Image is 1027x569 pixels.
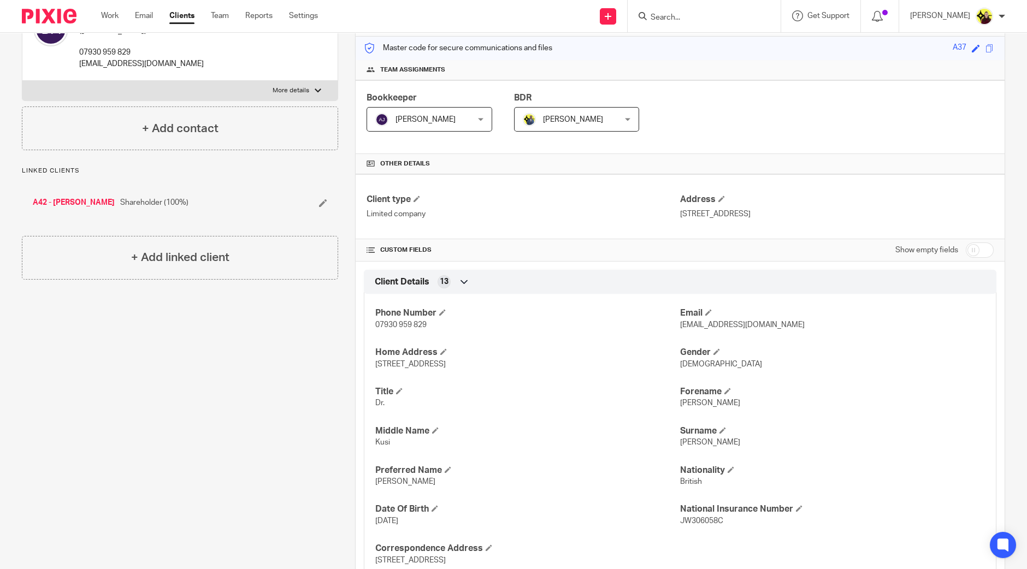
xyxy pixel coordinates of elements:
a: Email [135,10,153,21]
p: [PERSON_NAME] [910,10,970,21]
a: Work [101,10,119,21]
span: Kusi [375,438,390,446]
h4: Preferred Name [375,465,680,476]
a: A42 - [PERSON_NAME] [33,197,115,208]
a: Settings [289,10,318,21]
span: 07930 959 829 [375,321,427,329]
h4: Surname [680,425,985,437]
span: Client Details [375,276,429,288]
span: [DEMOGRAPHIC_DATA] [680,360,762,368]
img: Pixie [22,9,76,23]
span: [PERSON_NAME] [396,116,456,123]
h4: + Add contact [142,120,219,137]
img: Dennis-Starbridge.jpg [523,113,536,126]
span: [PERSON_NAME] [680,399,740,407]
h4: Forename [680,386,985,398]
span: BDR [514,93,532,102]
span: 13 [440,276,448,287]
a: Team [211,10,229,21]
div: A37 [953,42,966,55]
span: [EMAIL_ADDRESS][DOMAIN_NAME] [680,321,805,329]
span: [PERSON_NAME] [375,478,435,485]
span: [STREET_ADDRESS] [375,556,446,564]
p: [STREET_ADDRESS] [680,209,994,220]
a: Clients [169,10,194,21]
h4: Date Of Birth [375,503,680,515]
span: Get Support [807,12,849,20]
span: [PERSON_NAME] [680,438,740,446]
h4: Middle Name [375,425,680,437]
h4: Nationality [680,465,985,476]
h4: National Insurance Number [680,503,985,515]
span: British [680,478,702,485]
p: 07930 959 829 [79,47,204,58]
h4: Email [680,307,985,319]
h4: CUSTOM FIELDS [367,246,680,254]
h4: Gender [680,347,985,358]
span: Bookkeeper [367,93,417,102]
p: More details [273,86,309,95]
img: Megan-Starbridge.jpg [976,8,993,25]
label: Show empty fields [895,245,958,256]
span: Dr. [375,399,385,407]
h4: Address [680,194,994,205]
span: Shareholder (100%) [120,197,188,208]
p: [EMAIL_ADDRESS][DOMAIN_NAME] [79,58,204,69]
p: Master code for secure communications and files [364,43,552,54]
span: Other details [380,159,430,168]
span: [PERSON_NAME] [543,116,603,123]
h4: Correspondence Address [375,543,680,554]
h4: Home Address [375,347,680,358]
img: svg%3E [375,113,388,126]
span: Team assignments [380,66,445,74]
span: JW306058C [680,517,723,525]
h4: Client type [367,194,680,205]
a: Reports [245,10,273,21]
span: [STREET_ADDRESS] [375,360,446,368]
h4: Title [375,386,680,398]
p: Linked clients [22,167,338,175]
h4: Phone Number [375,307,680,319]
span: [DATE] [375,517,398,525]
p: Limited company [367,209,680,220]
h4: + Add linked client [131,249,229,266]
input: Search [650,13,748,23]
